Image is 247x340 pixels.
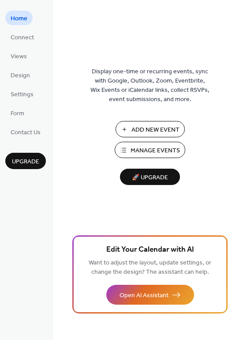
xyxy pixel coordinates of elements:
[5,68,35,82] a: Design
[5,30,39,44] a: Connect
[11,109,24,118] span: Form
[5,87,39,101] a: Settings
[120,291,168,300] span: Open AI Assistant
[5,106,30,120] a: Form
[5,11,33,25] a: Home
[11,71,30,80] span: Design
[11,52,27,61] span: Views
[90,67,210,104] span: Display one-time or recurring events, sync with Google, Outlook, Zoom, Eventbrite, Wix Events or ...
[120,169,180,185] button: 🚀 Upgrade
[125,172,175,184] span: 🚀 Upgrade
[5,153,46,169] button: Upgrade
[131,125,180,135] span: Add New Event
[115,142,185,158] button: Manage Events
[11,14,27,23] span: Home
[5,125,46,139] a: Contact Us
[106,285,194,305] button: Open AI Assistant
[11,33,34,42] span: Connect
[12,157,39,166] span: Upgrade
[89,257,211,278] span: Want to adjust the layout, update settings, or change the design? The assistant can help.
[131,146,180,155] span: Manage Events
[116,121,185,137] button: Add New Event
[11,128,41,137] span: Contact Us
[106,244,194,256] span: Edit Your Calendar with AI
[11,90,34,99] span: Settings
[5,49,32,63] a: Views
